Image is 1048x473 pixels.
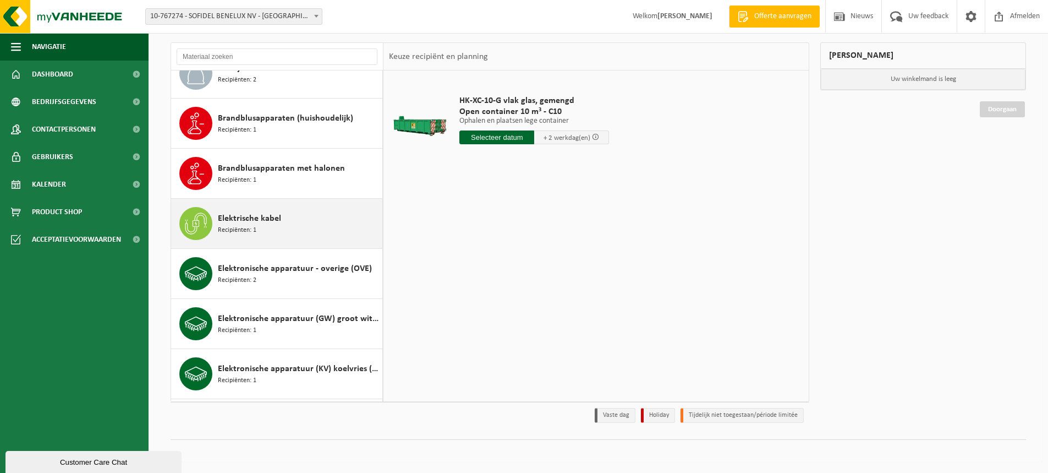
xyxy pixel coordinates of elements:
[641,408,675,423] li: Holiday
[459,117,609,125] p: Ophalen en plaatsen lege container
[218,376,256,386] span: Recipiënten: 1
[218,275,256,286] span: Recipiënten: 2
[171,99,383,149] button: Brandblusapparaten (huishoudelijk) Recipiënten: 1
[218,112,353,125] span: Brandblusapparaten (huishoudelijk)
[32,143,73,171] span: Gebruikers
[218,362,380,376] span: Elektronische apparatuur (KV) koelvries (huishoudelijk)
[681,408,804,423] li: Tijdelijk niet toegestaan/période limitée
[218,212,281,225] span: Elektrische kabel
[32,198,82,226] span: Product Shop
[657,12,712,20] strong: [PERSON_NAME]
[171,249,383,299] button: Elektronische apparatuur - overige (OVE) Recipiënten: 2
[32,116,96,143] span: Contactpersonen
[218,125,256,135] span: Recipiënten: 1
[171,349,383,399] button: Elektronische apparatuur (KV) koelvries (huishoudelijk) Recipiënten: 1
[218,75,256,85] span: Recipiënten: 2
[177,48,377,65] input: Materiaal zoeken
[729,6,820,28] a: Offerte aanvragen
[171,149,383,199] button: Brandblusapparaten met halonen Recipiënten: 1
[32,88,96,116] span: Bedrijfsgegevens
[6,449,184,473] iframe: chat widget
[595,408,635,423] li: Vaste dag
[171,199,383,249] button: Elektrische kabel Recipiënten: 1
[544,134,590,142] span: + 2 werkdag(en)
[218,312,380,325] span: Elektronische apparatuur (GW) groot wit (huishoudelijk)
[218,162,345,175] span: Brandblusapparaten met halonen
[459,95,609,106] span: HK-XC-10-G vlak glas, gemengd
[751,11,814,22] span: Offerte aanvragen
[820,42,1026,69] div: [PERSON_NAME]
[980,101,1025,117] a: Doorgaan
[218,175,256,186] span: Recipiënten: 1
[171,48,383,99] button: Bedrijfsrestafval Recipiënten: 2
[459,131,534,144] input: Selecteer datum
[218,325,256,336] span: Recipiënten: 1
[32,171,66,198] span: Kalender
[171,299,383,349] button: Elektronische apparatuur (GW) groot wit (huishoudelijk) Recipiënten: 1
[821,69,1025,90] p: Uw winkelmand is leeg
[218,225,256,236] span: Recipiënten: 1
[146,9,322,24] span: 10-767274 - SOFIDEL BENELUX NV - DUFFEL
[383,43,493,70] div: Keuze recipiënt en planning
[218,262,372,275] span: Elektronische apparatuur - overige (OVE)
[459,106,609,117] span: Open container 10 m³ - C10
[145,8,322,25] span: 10-767274 - SOFIDEL BENELUX NV - DUFFEL
[32,33,66,61] span: Navigatie
[32,61,73,88] span: Dashboard
[32,226,121,253] span: Acceptatievoorwaarden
